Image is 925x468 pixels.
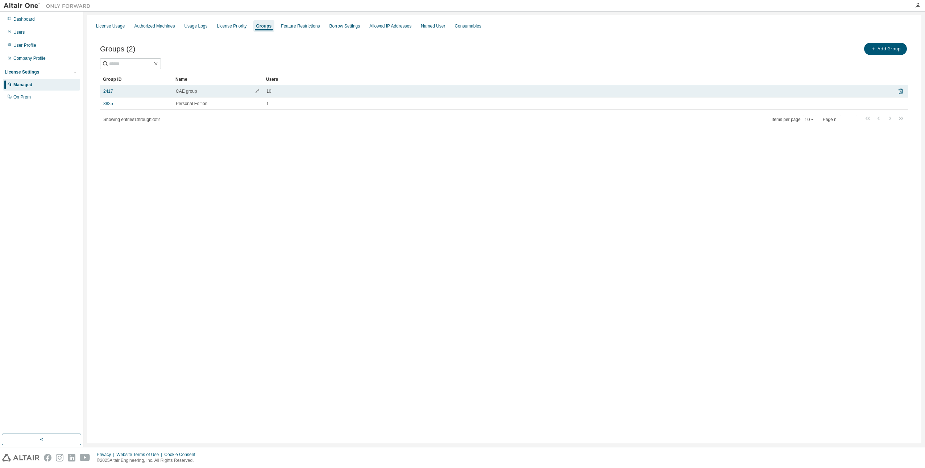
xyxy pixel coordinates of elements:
[864,43,907,55] button: Add Group
[116,452,164,457] div: Website Terms of Use
[44,454,51,461] img: facebook.svg
[266,74,888,85] div: Users
[13,42,36,48] div: User Profile
[13,82,32,88] div: Managed
[176,88,197,94] span: CAE group
[805,117,814,122] button: 10
[164,452,199,457] div: Cookie Consent
[256,23,272,29] div: Groups
[103,74,170,85] div: Group ID
[13,55,46,61] div: Company Profile
[184,23,207,29] div: Usage Logs
[329,23,360,29] div: Borrow Settings
[80,454,90,461] img: youtube.svg
[772,115,816,124] span: Items per page
[134,23,175,29] div: Authorized Machines
[176,101,207,106] span: Personal Edition
[103,88,113,94] a: 2417
[2,454,40,461] img: altair_logo.svg
[266,101,269,106] span: 1
[13,29,25,35] div: Users
[369,23,411,29] div: Allowed IP Addresses
[455,23,481,29] div: Consumables
[97,457,200,464] p: © 2025 Altair Engineering, Inc. All Rights Reserved.
[13,16,35,22] div: Dashboard
[5,69,39,75] div: License Settings
[266,88,271,94] span: 10
[823,115,857,124] span: Page n.
[68,454,75,461] img: linkedin.svg
[175,74,260,85] div: Name
[217,23,247,29] div: License Priority
[103,117,160,122] span: Showing entries 1 through 2 of 2
[97,452,116,457] div: Privacy
[56,454,63,461] img: instagram.svg
[421,23,445,29] div: Named User
[100,45,135,53] span: Groups (2)
[13,94,31,100] div: On Prem
[281,23,320,29] div: Feature Restrictions
[4,2,94,9] img: Altair One
[96,23,125,29] div: License Usage
[103,101,113,106] a: 3825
